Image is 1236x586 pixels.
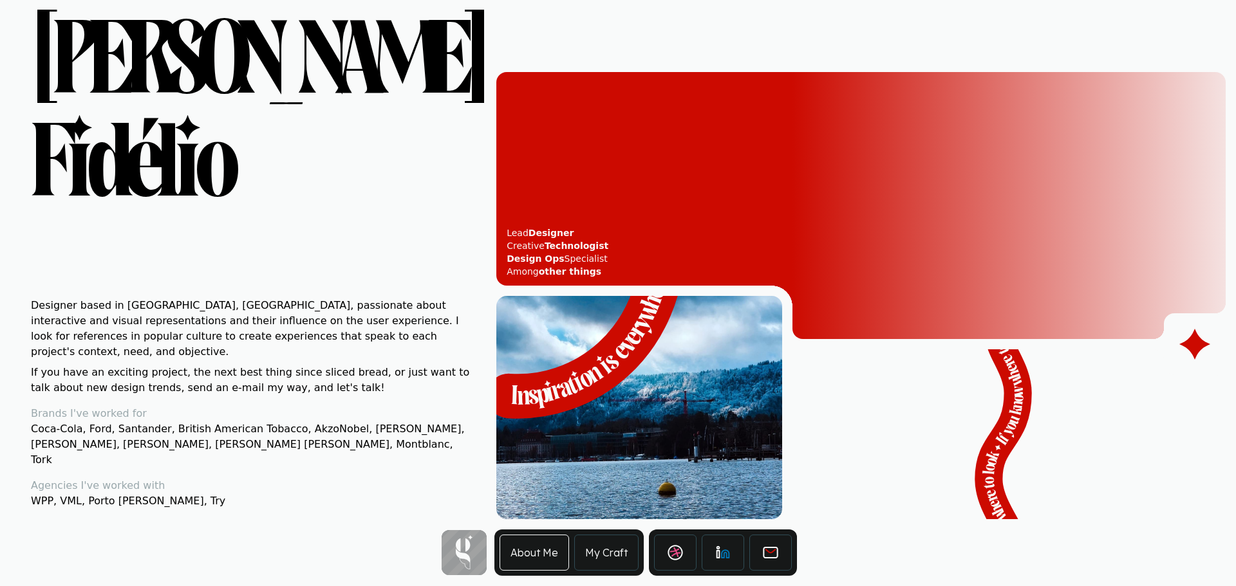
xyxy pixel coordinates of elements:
[792,10,1226,339] img: Image of me
[31,298,476,360] p: Designer based in [GEOGRAPHIC_DATA], [GEOGRAPHIC_DATA], passionate about interactive and visual r...
[500,535,569,571] a: About Me
[456,535,473,570] svg: Star
[31,406,476,421] p: Brands I've worked for
[31,493,476,509] p: WPP, VML, Porto [PERSON_NAME], Try
[31,10,492,113] span: [PERSON_NAME]
[31,113,234,216] span: Fidélio
[439,527,489,578] a: Home
[31,365,476,396] p: If you have an exciting project, the next best thing since sliced bread, or just want to talk abo...
[1179,329,1210,360] svg: Logo
[31,421,476,468] p: Coca-Cola, Ford, Santander, British American Tobacco, AkzoNobel, [PERSON_NAME], [PERSON_NAME], [P...
[31,478,476,493] p: Agencies I've worked with
[574,535,639,571] a: My Craft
